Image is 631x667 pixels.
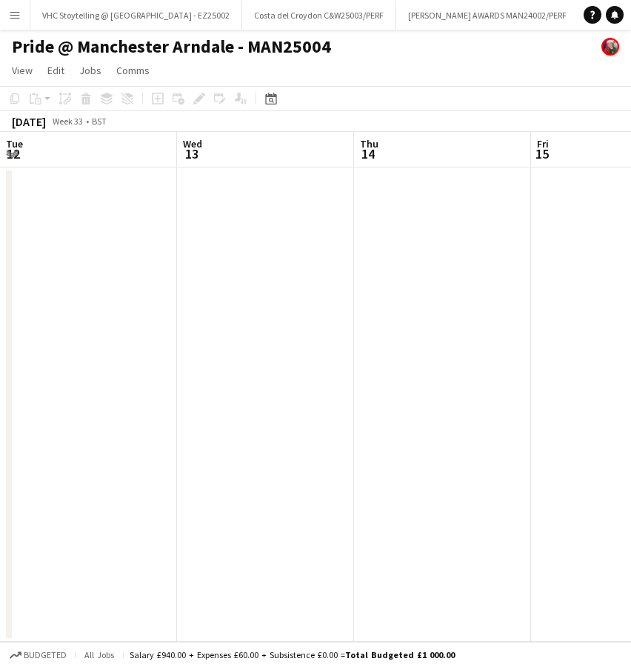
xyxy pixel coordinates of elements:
[535,145,549,162] span: 15
[73,61,107,80] a: Jobs
[7,647,69,663] button: Budgeted
[30,1,242,30] button: VHC Stoytelling @ [GEOGRAPHIC_DATA] - EZ25002
[396,1,579,30] button: [PERSON_NAME] AWARDS MAN24002/PERF
[47,64,64,77] span: Edit
[242,1,396,30] button: Costa del Croydon C&W25003/PERF
[183,137,202,150] span: Wed
[92,116,107,127] div: BST
[537,137,549,150] span: Fri
[358,145,378,162] span: 14
[12,36,331,58] h1: Pride @ Manchester Arndale - MAN25004
[79,64,101,77] span: Jobs
[41,61,70,80] a: Edit
[345,649,455,660] span: Total Budgeted £1 000.00
[49,116,86,127] span: Week 33
[601,38,619,56] app-user-avatar: Project Manager
[4,145,23,162] span: 12
[6,137,23,150] span: Tue
[110,61,156,80] a: Comms
[116,64,150,77] span: Comms
[81,649,117,660] span: All jobs
[130,649,455,660] div: Salary £940.00 + Expenses £60.00 + Subsistence £0.00 =
[12,114,46,129] div: [DATE]
[181,145,202,162] span: 13
[360,137,378,150] span: Thu
[6,61,39,80] a: View
[24,650,67,660] span: Budgeted
[12,64,33,77] span: View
